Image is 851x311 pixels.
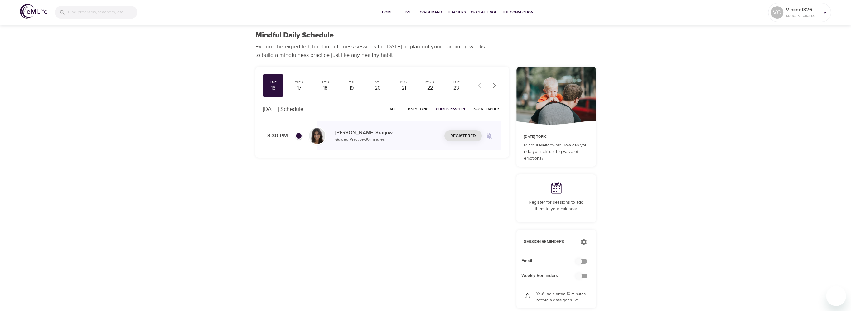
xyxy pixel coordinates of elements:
div: 19 [344,85,359,92]
div: Thu [317,79,333,85]
span: Ask a Teacher [473,106,499,112]
div: Sat [370,79,385,85]
div: 20 [370,85,385,92]
iframe: Button to launch messaging window [826,286,846,306]
div: 18 [317,85,333,92]
p: Vincent326 [786,6,819,13]
div: Fri [344,79,359,85]
span: On-Demand [420,9,442,16]
p: Session Reminders [524,239,574,245]
div: VO [771,6,783,19]
div: 21 [396,85,412,92]
span: Home [380,9,395,16]
p: Register for sessions to add them to your calendar [524,199,588,212]
span: The Connection [502,9,533,16]
p: [PERSON_NAME] Sragow [335,129,439,136]
span: Email [521,258,581,264]
p: Explore the expert-led, brief mindfulness sessions for [DATE] or plan out your upcoming weeks to ... [255,42,489,59]
p: Mindful Meltdowns: How can you ride your child's big wave of emotions? [524,142,588,162]
div: Tue [265,79,281,85]
p: You'll be alerted 10 minutes before a class goes live. [536,291,588,303]
span: 1% Challenge [471,9,497,16]
img: Lara_Sragow-min.jpg [309,128,325,144]
span: Remind me when a class goes live every Tuesday at 3:30 PM [482,128,497,143]
span: Daily Topic [408,106,428,112]
h1: Mindful Daily Schedule [255,31,334,40]
img: logo [20,4,47,19]
div: 16 [265,85,281,92]
span: Teachers [447,9,466,16]
button: Guided Practice [433,104,468,114]
span: Registered [450,132,476,140]
div: 23 [448,85,464,92]
button: Registered [444,130,482,142]
div: Mon [422,79,438,85]
span: Guided Practice [436,106,466,112]
button: Ask a Teacher [471,104,501,114]
p: [DATE] Schedule [263,105,303,113]
button: Daily Topic [405,104,431,114]
input: Find programs, teachers, etc... [68,6,137,19]
span: All [385,106,400,112]
button: All [383,104,403,114]
p: 14066 Mindful Minutes [786,13,819,19]
span: Live [400,9,415,16]
p: [DATE] Topic [524,134,588,140]
div: Sun [396,79,412,85]
div: Tue [448,79,464,85]
p: 3:30 PM [263,132,288,140]
p: Guided Practice · 30 minutes [335,136,439,143]
div: Wed [291,79,307,85]
span: Weekly Reminders [521,273,581,279]
div: 22 [422,85,438,92]
div: 17 [291,85,307,92]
